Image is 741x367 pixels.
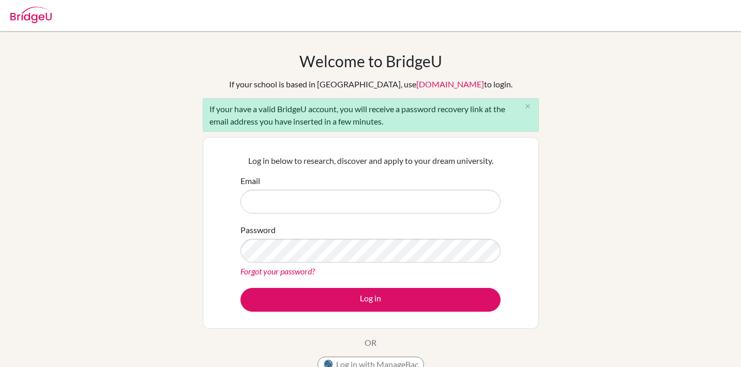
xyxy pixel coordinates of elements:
[518,99,538,114] button: Close
[240,224,276,236] label: Password
[524,102,532,110] i: close
[365,337,376,349] p: OR
[240,155,501,167] p: Log in below to research, discover and apply to your dream university.
[240,175,260,187] label: Email
[240,288,501,312] button: Log in
[10,7,52,23] img: Bridge-U
[416,79,484,89] a: [DOMAIN_NAME]
[229,78,512,90] div: If your school is based in [GEOGRAPHIC_DATA], use to login.
[240,266,315,276] a: Forgot your password?
[203,98,539,132] div: If your have a valid BridgeU account, you will receive a password recovery link at the email addr...
[299,52,442,70] h1: Welcome to BridgeU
